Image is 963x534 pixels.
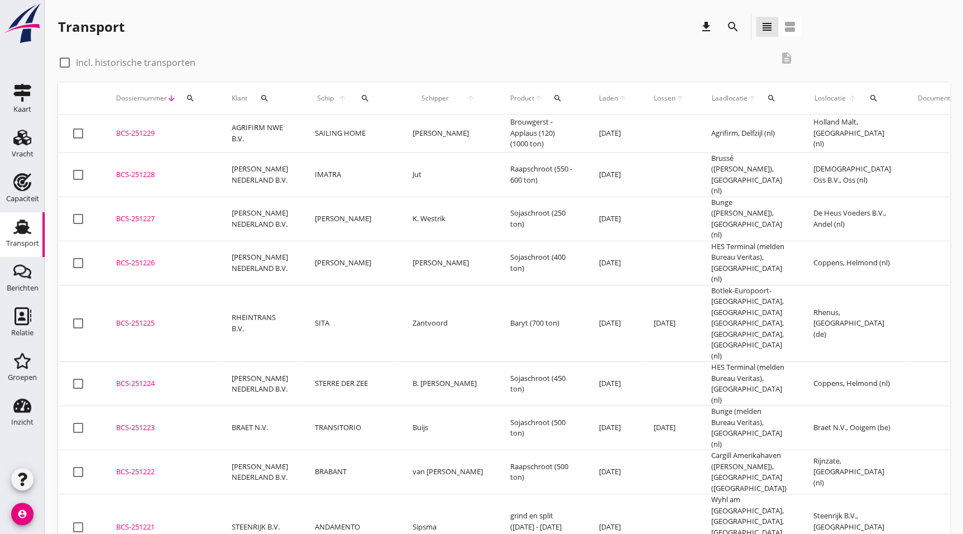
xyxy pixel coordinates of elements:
div: Transport [58,18,124,36]
div: BCS-251223 [116,422,205,433]
div: Vracht [12,150,33,158]
td: Sojaschroot (250 ton) [497,197,586,241]
i: arrow_upward [457,94,483,103]
div: Documenten [918,93,958,103]
td: Brussé ([PERSON_NAME]), [GEOGRAPHIC_DATA] (nl) [698,152,800,197]
td: [PERSON_NAME] [301,241,399,285]
td: SAILING HOME [301,115,399,153]
td: B. [PERSON_NAME] [399,362,497,406]
td: [DATE] [640,285,698,362]
td: HES Terminal (melden Bureau Veritas), [GEOGRAPHIC_DATA] (nl) [698,241,800,285]
span: Schipper [413,93,457,103]
td: RHEINTRANS B.V. [218,285,301,362]
td: [DATE] [586,115,640,153]
td: [DATE] [586,285,640,362]
td: [PERSON_NAME] [399,115,497,153]
span: Laadlocatie [711,93,748,103]
label: Incl. historische transporten [76,57,195,68]
td: [PERSON_NAME] NEDERLAND B.V. [218,450,301,494]
td: STERRE DER ZEE [301,362,399,406]
td: Buijs [399,406,497,450]
span: Dossiernummer [116,93,167,103]
td: van [PERSON_NAME] [399,450,497,494]
td: [PERSON_NAME] [399,241,497,285]
td: [DATE] [586,241,640,285]
td: Botlek-Europoort-[GEOGRAPHIC_DATA], [GEOGRAPHIC_DATA] [GEOGRAPHIC_DATA], [GEOGRAPHIC_DATA], [GEOG... [698,285,800,362]
i: arrow_upward [748,94,757,103]
td: [PERSON_NAME] NEDERLAND B.V. [218,152,301,197]
div: BCS-251227 [116,213,205,225]
i: search [260,94,269,103]
td: [DATE] [640,406,698,450]
td: Rhenus, [GEOGRAPHIC_DATA] (de) [800,285,904,362]
td: Coppens, Helmond (nl) [800,241,904,285]
i: arrow_downward [167,94,176,103]
td: HES Terminal (melden Bureau Veritas), [GEOGRAPHIC_DATA] (nl) [698,362,800,406]
td: Rijnzate, [GEOGRAPHIC_DATA] (nl) [800,450,904,494]
i: search [553,94,562,103]
td: De Heus Voeders B.V., Andel (nl) [800,197,904,241]
td: [DATE] [586,362,640,406]
i: arrow_upward [336,94,348,103]
i: search [726,20,740,34]
td: Raapschroot (500 ton) [497,450,586,494]
div: Kaart [13,106,31,113]
td: [PERSON_NAME] NEDERLAND B.V. [218,197,301,241]
td: IMATRA [301,152,399,197]
td: [DATE] [586,152,640,197]
i: search [767,94,776,103]
div: Klant [232,85,288,112]
td: Brouwgerst - Applaus (120) (1000 ton) [497,115,586,153]
td: SITA [301,285,399,362]
td: Bunge ([PERSON_NAME]), [GEOGRAPHIC_DATA] (nl) [698,197,800,241]
td: Baryt (700 ton) [497,285,586,362]
i: view_headline [760,20,774,34]
span: Schip [315,93,336,103]
td: AGRIFIRM NWE B.V. [218,115,301,153]
td: K. Westrik [399,197,497,241]
span: Loslocatie [813,93,847,103]
div: BCS-251225 [116,318,205,329]
td: [DATE] [586,197,640,241]
i: arrow_upward [618,94,627,103]
div: Inzicht [11,418,33,426]
div: Relatie [11,329,33,336]
td: Cargill Amerikahaven ([PERSON_NAME]), [GEOGRAPHIC_DATA] ([GEOGRAPHIC_DATA]) [698,450,800,494]
td: BRAET N.V. [218,406,301,450]
i: search [186,94,195,103]
td: Raapschroot (550 - 600 ton) [497,152,586,197]
td: Sojaschroot (500 ton) [497,406,586,450]
i: arrow_upward [675,94,684,103]
div: BCS-251228 [116,169,205,180]
td: Sojaschroot (400 ton) [497,241,586,285]
td: [PERSON_NAME] NEDERLAND B.V. [218,241,301,285]
i: search [869,94,878,103]
i: search [361,94,370,103]
span: Lossen [654,93,675,103]
i: download [700,20,713,34]
td: Jut [399,152,497,197]
td: [PERSON_NAME] [301,197,399,241]
div: Groepen [8,374,37,381]
div: Capaciteit [6,195,39,202]
div: BCS-251224 [116,378,205,389]
td: Agrifirm, Delfzijl (nl) [698,115,800,153]
div: Berichten [7,284,39,292]
td: [DATE] [586,406,640,450]
i: arrow_upward [847,94,858,103]
td: Holland Malt, [GEOGRAPHIC_DATA] (nl) [800,115,904,153]
td: Bunge (melden Bureau Veritas), [GEOGRAPHIC_DATA] (nl) [698,406,800,450]
div: BCS-251226 [116,258,205,269]
td: [PERSON_NAME] NEDERLAND B.V. [218,362,301,406]
td: BRABANT [301,450,399,494]
div: Transport [6,240,39,247]
td: Sojaschroot (450 ton) [497,362,586,406]
i: account_circle [11,503,33,525]
div: BCS-251221 [116,522,205,533]
span: Product [510,93,534,103]
div: BCS-251222 [116,466,205,478]
img: logo-small.a267ee39.svg [2,3,42,44]
td: [DEMOGRAPHIC_DATA] Oss B.V., Oss (nl) [800,152,904,197]
i: view_agenda [783,20,797,34]
td: Braet N.V., Ooigem (be) [800,406,904,450]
